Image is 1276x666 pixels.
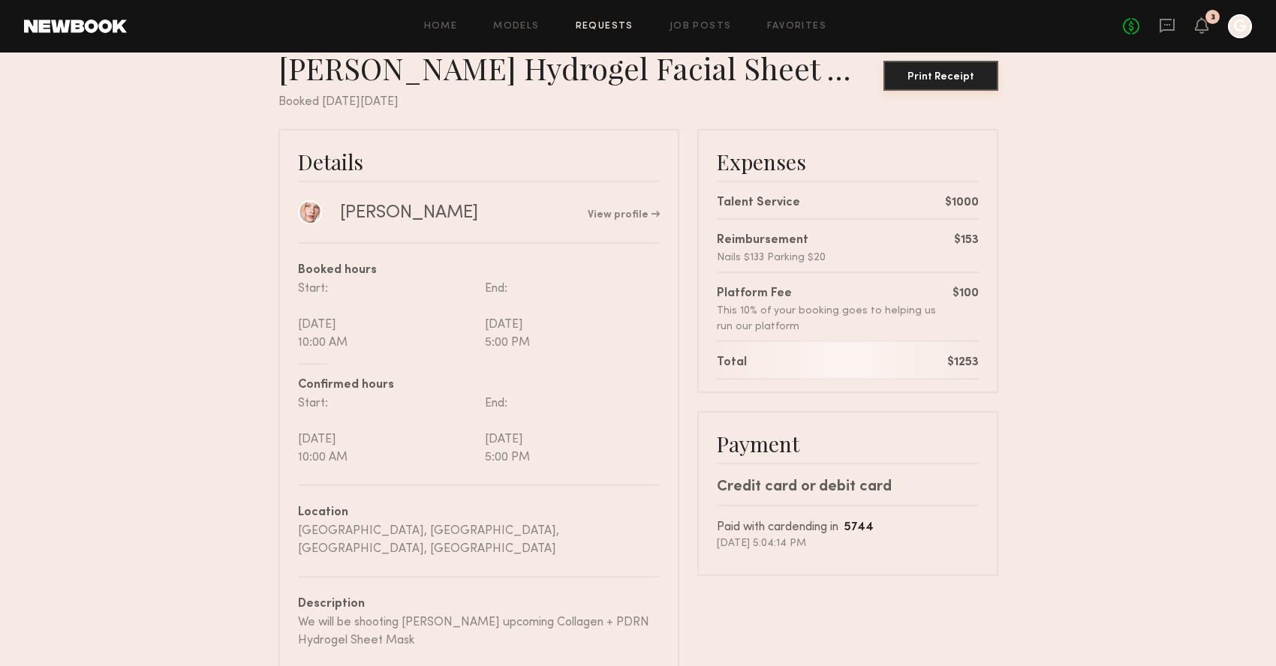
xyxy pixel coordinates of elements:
[1228,14,1252,38] a: G
[844,522,874,533] b: 5744
[883,61,998,91] button: Print Receipt
[278,93,998,111] div: Booked [DATE][DATE]
[945,194,979,212] div: $1000
[717,250,826,265] div: Nails $133 Parking $20
[479,394,660,466] div: End: [DATE] 5:00 PM
[717,194,800,212] div: Talent Service
[298,595,660,613] div: Description
[298,376,660,394] div: Confirmed hours
[576,22,633,31] a: Requests
[717,537,979,550] div: [DATE] 5:04:14 PM
[298,613,660,649] div: We will be shooting [PERSON_NAME] upcoming Collagen + PDRN Hydrogel Sheet Mask
[298,262,660,280] div: Booked hours
[1211,13,1215,22] div: 3
[298,280,479,352] div: Start: [DATE] 10:00 AM
[298,522,660,558] div: [GEOGRAPHIC_DATA], [GEOGRAPHIC_DATA], [GEOGRAPHIC_DATA], [GEOGRAPHIC_DATA]
[717,518,979,537] div: Paid with card ending in
[717,430,979,457] div: Payment
[952,285,979,303] div: $100
[947,354,979,372] div: $1253
[424,22,458,31] a: Home
[298,504,660,522] div: Location
[717,354,747,372] div: Total
[493,22,539,31] a: Models
[954,232,979,250] div: $153
[278,49,883,87] div: [PERSON_NAME] Hydrogel Facial Sheet Mask
[298,394,479,466] div: Start: [DATE] 10:00 AM
[717,232,826,250] div: Reimbursement
[717,476,979,499] div: Credit card or debit card
[717,285,952,303] div: Platform Fee
[588,210,660,220] a: View profile
[767,22,826,31] a: Favorites
[670,22,732,31] a: Job Posts
[340,202,478,224] div: [PERSON_NAME]
[889,72,992,82] div: Print Receipt
[717,303,952,334] div: This 10% of your booking goes to helping us run our platform
[717,148,979,175] div: Expenses
[298,148,660,175] div: Details
[479,280,660,352] div: End: [DATE] 5:00 PM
